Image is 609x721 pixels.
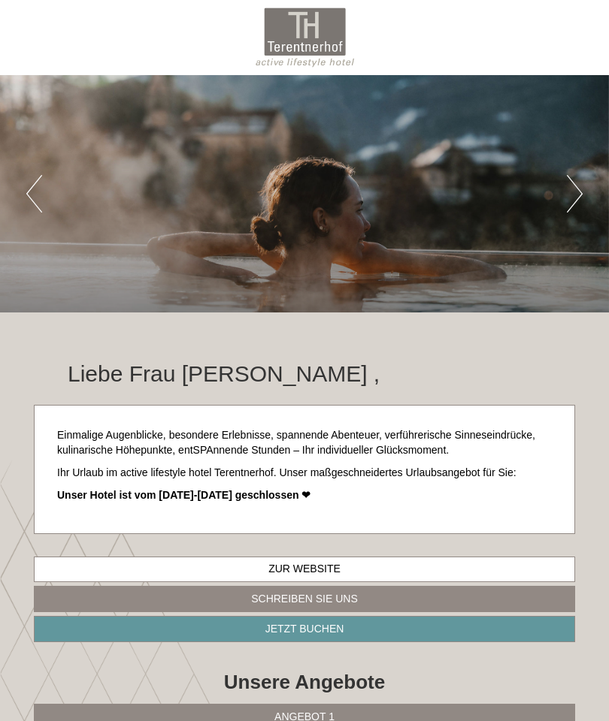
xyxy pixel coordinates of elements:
a: Schreiben Sie uns [34,586,575,612]
p: Ihr Urlaub im active lifestyle hotel Terentnerhof. Unser maßgeschneidertes Urlaubsangebot für Sie: [57,466,552,481]
strong: Unser Hotel ist vom [DATE]-[DATE] geschlossen ❤ [57,489,311,501]
a: Jetzt buchen [34,616,575,642]
h1: Liebe Frau [PERSON_NAME] , [68,361,380,386]
button: Next [567,175,583,213]
a: Zur Website [34,557,575,582]
button: Previous [26,175,42,213]
p: Einmalige Augenblicke, besondere Erlebnisse, spannende Abenteuer, verführerische Sinneseindrücke,... [57,428,552,458]
div: Unsere Angebote [34,668,575,696]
